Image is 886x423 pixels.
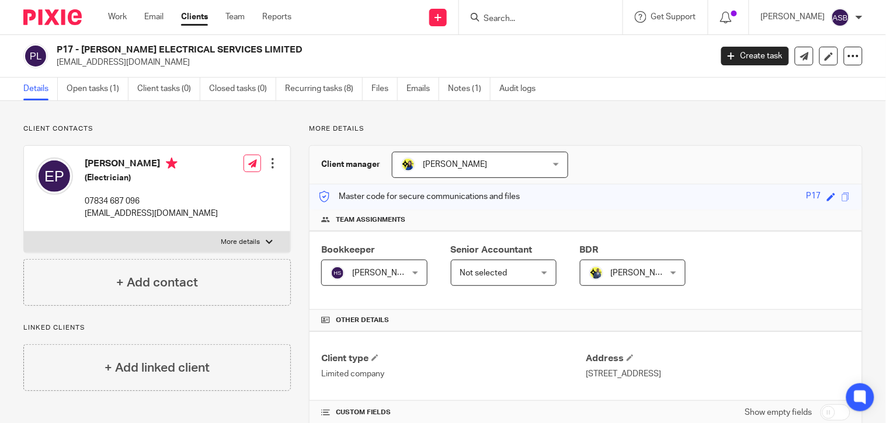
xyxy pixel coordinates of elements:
a: Files [371,78,398,100]
a: Clients [181,11,208,23]
span: Get Support [651,13,696,21]
p: Master code for secure communications and files [318,191,520,202]
p: Limited company [321,368,586,380]
span: [PERSON_NAME] [423,160,487,169]
p: 07834 687 096 [85,195,218,207]
img: Bobo-Starbridge%201.jpg [401,158,415,172]
a: Team [225,11,245,23]
h4: CUSTOM FIELDS [321,408,586,417]
h4: Client type [321,352,586,365]
span: Bookkeeper [321,245,375,254]
img: svg%3E [36,158,73,195]
h4: [PERSON_NAME] [85,158,218,172]
img: svg%3E [831,8,850,27]
p: [EMAIL_ADDRESS][DOMAIN_NAME] [85,208,218,219]
a: Closed tasks (0) [209,78,276,100]
div: P17 [807,190,821,204]
a: Recurring tasks (8) [285,78,363,100]
img: Pixie [23,9,82,25]
p: [PERSON_NAME] [761,11,825,23]
a: Audit logs [499,78,544,100]
label: Show empty fields [745,407,812,418]
p: [EMAIL_ADDRESS][DOMAIN_NAME] [57,57,704,68]
h4: + Add linked client [105,359,210,377]
img: svg%3E [23,44,48,68]
p: More details [309,124,863,134]
a: Client tasks (0) [137,78,200,100]
p: Linked clients [23,323,291,333]
a: Open tasks (1) [67,78,128,100]
span: Not selected [460,269,508,277]
span: [PERSON_NAME] [611,269,675,277]
span: BDR [580,245,599,254]
a: Notes (1) [448,78,491,100]
span: Senior Accountant [451,245,533,254]
a: Details [23,78,58,100]
span: Other details [336,316,389,325]
p: More details [221,237,260,247]
i: Primary [166,158,178,169]
h2: P17 - [PERSON_NAME] ELECTRICAL SERVICES LIMITED [57,44,574,56]
a: Reports [262,11,291,23]
a: Work [108,11,127,23]
img: svg%3E [331,266,345,280]
span: [PERSON_NAME] [352,269,416,277]
h3: Client manager [321,159,380,170]
input: Search [482,14,588,25]
h4: + Add contact [116,274,198,292]
img: Dennis-Starbridge.jpg [589,266,603,280]
a: Create task [721,47,789,65]
span: Team assignments [336,215,405,225]
p: Client contacts [23,124,291,134]
a: Email [144,11,164,23]
p: [STREET_ADDRESS] [586,368,850,380]
h5: (Electrician) [85,172,218,184]
h4: Address [586,352,850,365]
a: Emails [406,78,439,100]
